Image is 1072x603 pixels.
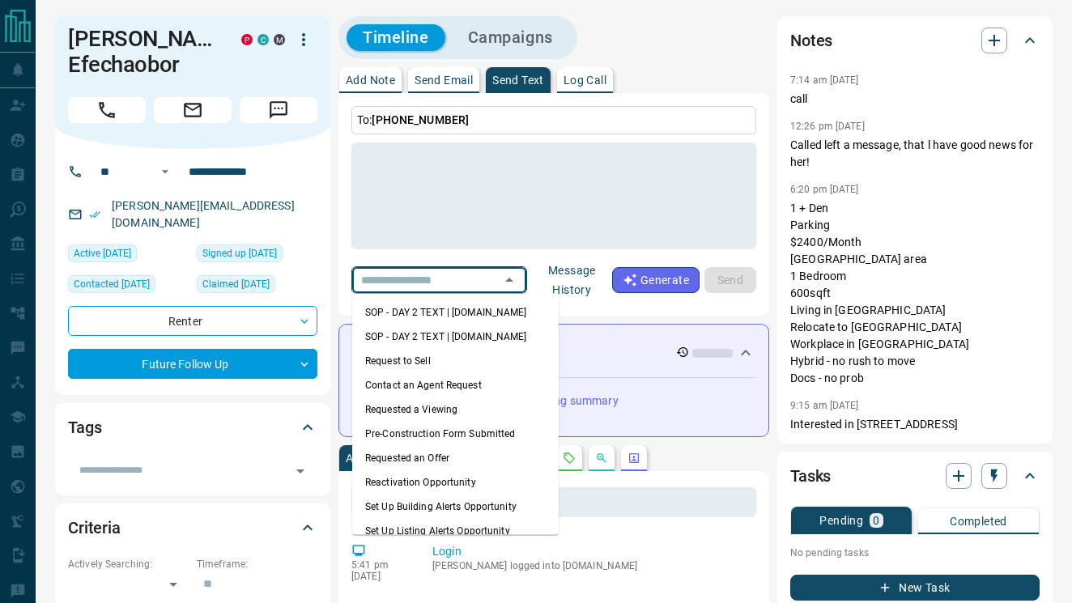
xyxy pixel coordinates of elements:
[68,244,189,267] div: Sun Oct 05 2025
[257,34,269,45] div: condos.ca
[351,106,756,134] p: To:
[790,137,1040,171] p: Called left a message, that l have good news for her!
[492,74,544,86] p: Send Text
[564,74,606,86] p: Log Call
[432,543,750,560] p: Login
[197,275,317,298] div: Tue Sep 23 2025
[346,452,359,464] p: All
[352,397,559,422] li: Requested a Viewing
[68,414,101,440] h2: Tags
[241,34,253,45] div: property.ca
[352,349,559,373] li: Request to Sell
[627,452,640,465] svg: Agent Actions
[532,257,612,303] button: Message History
[68,26,217,78] h1: [PERSON_NAME] Efechaobor
[68,557,189,571] p: Actively Searching:
[351,571,408,582] p: [DATE]
[68,349,317,379] div: Future Follow Up
[790,456,1040,495] div: Tasks
[68,97,146,123] span: Call
[372,113,469,126] span: [PHONE_NUMBER]
[197,244,317,267] div: Wed Mar 30 2022
[563,452,576,465] svg: Requests
[790,91,1040,108] p: call
[352,519,559,543] li: Set Up Listing Alerts Opportunity
[68,275,189,298] div: Tue Sep 23 2025
[790,28,832,53] h2: Notes
[346,74,395,86] p: Add Note
[352,300,559,325] li: SOP - DAY 2 TEXT | [DOMAIN_NAME]
[415,74,473,86] p: Send Email
[202,276,270,292] span: Claimed [DATE]
[950,516,1007,527] p: Completed
[347,24,445,51] button: Timeline
[154,97,232,123] span: Email
[790,21,1040,60] div: Notes
[68,515,121,541] h2: Criteria
[873,515,879,526] p: 0
[432,560,750,571] p: [PERSON_NAME] logged into [DOMAIN_NAME]
[202,245,277,261] span: Signed up [DATE]
[68,306,317,336] div: Renter
[240,97,317,123] span: Message
[352,470,559,495] li: Reactivation Opportunity
[819,515,863,526] p: Pending
[352,325,559,349] li: SOP - DAY 2 TEXT | [DOMAIN_NAME]
[790,463,831,489] h2: Tasks
[790,184,859,195] p: 6:20 pm [DATE]
[790,400,859,411] p: 9:15 am [DATE]
[595,452,608,465] svg: Opportunities
[289,460,312,482] button: Open
[351,559,408,571] p: 5:41 pm
[612,267,700,293] button: Generate
[790,541,1040,565] p: No pending tasks
[352,373,559,397] li: Contact an Agent Request
[790,416,1040,433] p: Interested in [STREET_ADDRESS]
[498,269,521,291] button: Close
[352,495,559,519] li: Set Up Building Alerts Opportunity
[352,446,559,470] li: Requested an Offer
[155,162,175,181] button: Open
[274,34,285,45] div: mrloft.ca
[790,575,1040,601] button: New Task
[352,422,559,446] li: Pre-Construction Form Submitted
[790,200,1040,387] p: 1 + Den Parking $2400/Month [GEOGRAPHIC_DATA] area 1 Bedroom 600sqft Living in [GEOGRAPHIC_DATA] ...
[74,245,131,261] span: Active [DATE]
[112,199,295,229] a: [PERSON_NAME][EMAIL_ADDRESS][DOMAIN_NAME]
[790,121,865,132] p: 12:26 pm [DATE]
[452,24,569,51] button: Campaigns
[74,276,150,292] span: Contacted [DATE]
[197,557,317,571] p: Timeframe:
[790,74,859,86] p: 7:14 am [DATE]
[89,209,100,220] svg: Email Verified
[512,393,618,410] p: generating summary
[68,508,317,547] div: Criteria
[68,408,317,447] div: Tags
